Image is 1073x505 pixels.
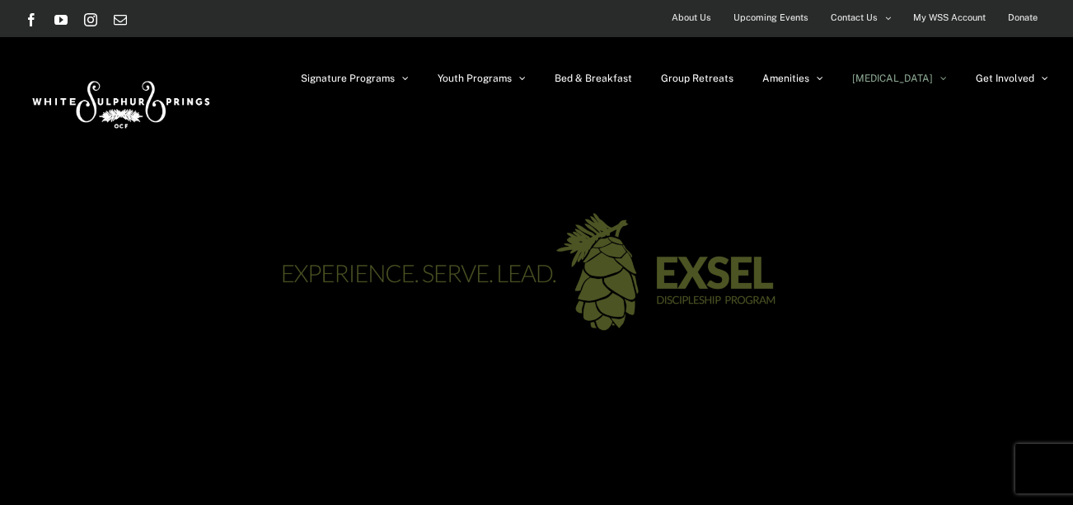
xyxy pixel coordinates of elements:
a: Instagram [84,13,97,26]
span: Upcoming Events [733,6,808,30]
img: White Sulphur Springs Logo [25,63,214,140]
span: Bed & Breakfast [555,73,632,83]
span: Amenities [762,73,809,83]
a: Bed & Breakfast [555,37,632,120]
a: Youth Programs [438,37,526,120]
span: [MEDICAL_DATA] [852,73,933,83]
img: exsel-green-logo-03 [248,191,825,356]
a: [MEDICAL_DATA] [852,37,947,120]
span: Get Involved [976,73,1034,83]
span: Group Retreats [661,73,733,83]
nav: Main Menu [301,37,1048,120]
a: Facebook [25,13,38,26]
span: Youth Programs [438,73,512,83]
span: About Us [672,6,711,30]
a: Signature Programs [301,37,409,120]
span: Contact Us [831,6,878,30]
span: Signature Programs [301,73,395,83]
span: My WSS Account [913,6,986,30]
a: YouTube [54,13,68,26]
a: Get Involved [976,37,1048,120]
span: Donate [1008,6,1038,30]
a: Group Retreats [661,37,733,120]
a: Email [114,13,127,26]
a: Amenities [762,37,823,120]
